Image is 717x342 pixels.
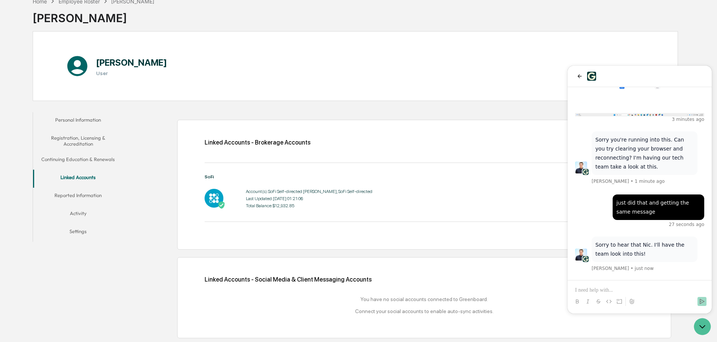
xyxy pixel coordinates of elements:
div: Linked Accounts - Social Media & Client Messaging Accounts [205,274,644,286]
h3: User [96,70,167,76]
h1: [PERSON_NAME] [96,57,167,68]
button: Personal Information [33,112,123,130]
button: Linked Accounts [33,170,123,188]
button: Activity [33,206,123,224]
div: Linked Accounts - Brokerage Accounts [205,139,310,146]
button: Reported Information [33,188,123,206]
img: SoFi - Active [205,189,223,208]
div: secondary tabs example [33,112,123,242]
div: Total Balance: $12,932.85 [246,203,372,208]
iframe: Customer support window [568,66,712,313]
iframe: Open customer support [693,317,713,337]
div: Account(s): SoFi Self-directed [PERSON_NAME], SoFi Self-directed [246,189,372,194]
button: Settings [33,224,123,242]
div: Last Updated: [DATE] 01:21:06 [246,196,372,201]
div: You have no social accounts connected to Greenboard. Connect your social accounts to enable auto-... [205,296,644,314]
div: [PERSON_NAME] [33,5,154,25]
div: SoFi [205,174,644,179]
button: Registration, Licensing & Accreditation [33,130,123,152]
img: Active [218,201,225,209]
button: Continuing Education & Renewals [33,152,123,170]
